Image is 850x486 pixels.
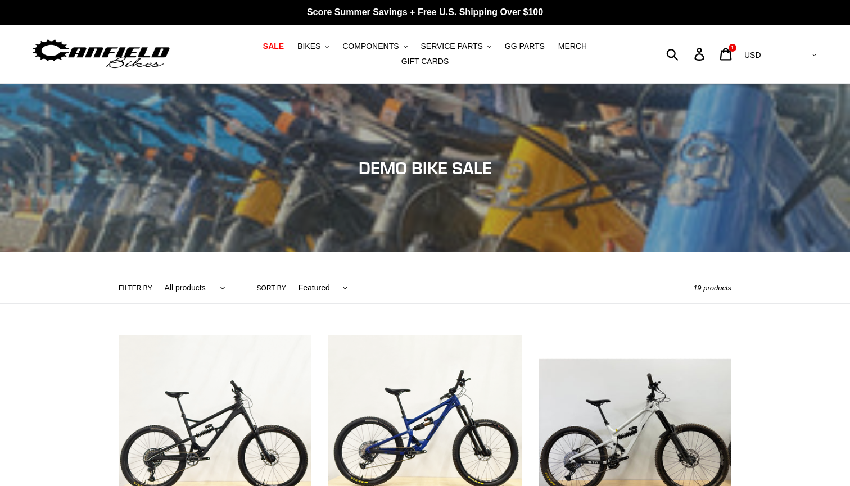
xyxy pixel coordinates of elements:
[553,39,593,54] a: MERCH
[119,283,152,293] label: Filter by
[693,284,731,292] span: 19 products
[421,42,482,51] span: SERVICE PARTS
[401,57,449,66] span: GIFT CARDS
[415,39,496,54] button: SERVICE PARTS
[292,39,334,54] button: BIKES
[31,37,171,72] img: Canfield Bikes
[731,45,734,51] span: 1
[396,54,455,69] a: GIFT CARDS
[297,42,320,51] span: BIKES
[359,158,492,178] span: DEMO BIKE SALE
[257,39,290,54] a: SALE
[505,42,545,51] span: GG PARTS
[499,39,550,54] a: GG PARTS
[558,42,587,51] span: MERCH
[672,42,701,66] input: Search
[713,42,740,66] a: 1
[257,283,286,293] label: Sort by
[263,42,284,51] span: SALE
[337,39,413,54] button: COMPONENTS
[342,42,399,51] span: COMPONENTS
